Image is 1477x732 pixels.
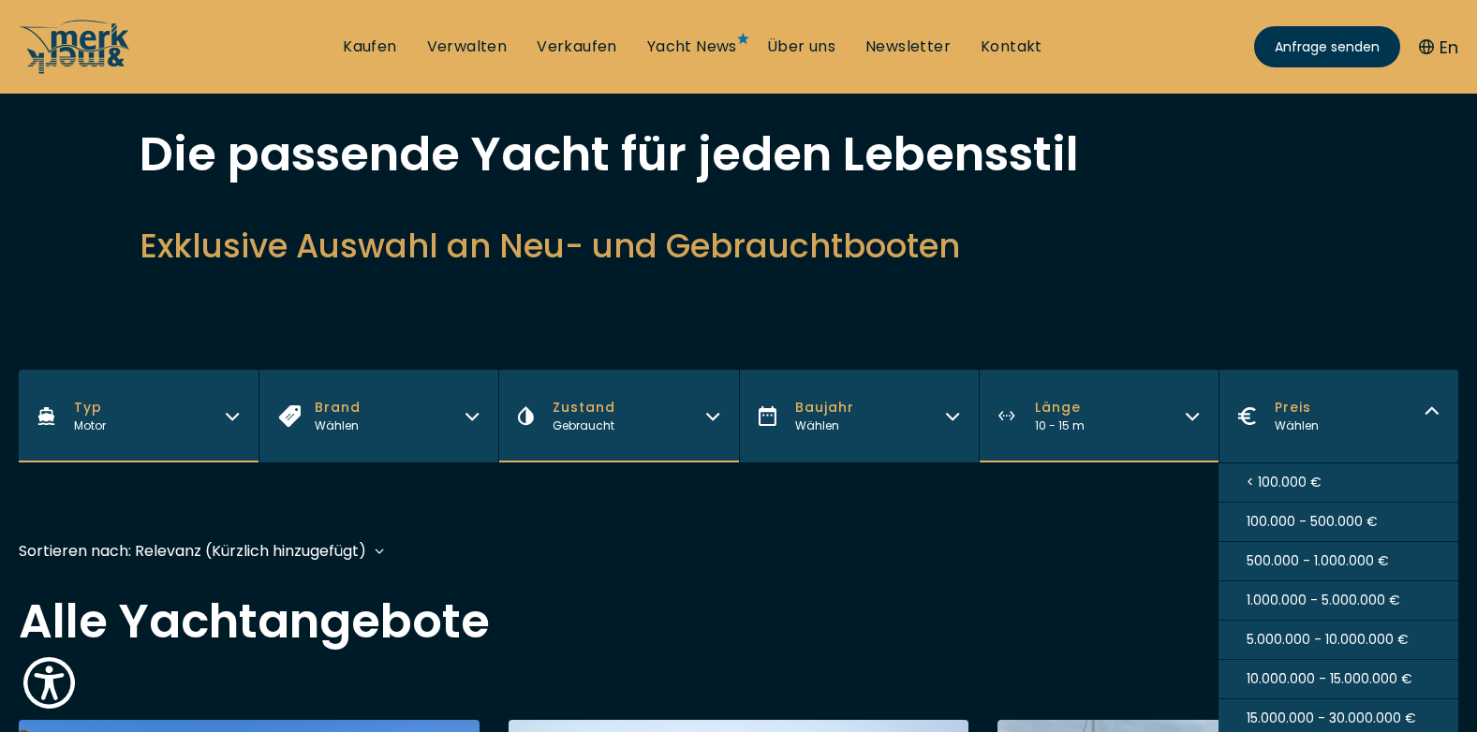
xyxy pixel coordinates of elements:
[795,398,854,417] span: Baujahr
[19,598,1458,645] h2: Alle Yachtangebote
[19,370,258,462] button: TypMotor
[1219,621,1458,660] button: 5.000.000 - 10.000.000 €
[1419,35,1458,60] button: En
[1275,37,1380,57] span: Anfrage senden
[1219,542,1458,581] button: 500.000 - 1.000.000 €
[1219,370,1458,462] button: PreisWählen
[739,370,979,462] button: BaujahrWählen
[427,37,508,57] a: Verwalten
[1275,398,1319,417] span: Preis
[1247,551,1389,571] span: 500.000 - 1.000.000 €
[140,223,1338,269] h2: Exklusive Auswahl an Neu- und Gebrauchtbooten
[1219,660,1458,699] button: 10.000.000 - 15.000.000 €
[1247,512,1378,532] span: 100.000 - 500.000 €
[1219,463,1458,503] button: < 100.000 €
[343,37,396,57] a: Kaufen
[74,417,106,433] span: Motor
[140,131,1338,178] h1: Die passende Yacht für jeden Lebensstil
[865,37,951,57] a: Newsletter
[1219,503,1458,542] button: 100.000 - 500.000 €
[19,539,366,563] div: Sortieren nach: Relevanz (Kürzlich hinzugefügt)
[979,370,1219,462] button: Länge10 - 15 m
[1275,417,1319,434] div: Wählen
[315,417,361,434] div: Wählen
[315,398,361,417] span: Brand
[553,417,614,433] span: Gebraucht
[1254,26,1400,67] a: Anfrage senden
[74,398,106,417] span: Typ
[19,652,80,713] button: Show Accessibility Preferences
[1219,581,1458,621] button: 1.000.000 - 5.000.000 €
[1247,473,1322,492] span: < 100.000 €
[498,370,738,462] button: ZustandGebraucht
[795,417,854,434] div: Wählen
[1035,417,1085,433] span: 10 - 15 m
[553,398,615,417] span: Zustand
[1247,630,1409,650] span: 5.000.000 - 10.000.000 €
[1247,709,1416,728] span: 15.000.000 - 30.000.000 €
[1035,398,1085,417] span: Länge
[258,370,498,462] button: BrandWählen
[647,37,737,57] a: Yacht News
[767,37,835,57] a: Über uns
[1247,669,1412,689] span: 10.000.000 - 15.000.000 €
[981,37,1042,57] a: Kontakt
[537,37,617,57] a: Verkaufen
[1247,591,1400,610] span: 1.000.000 - 5.000.000 €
